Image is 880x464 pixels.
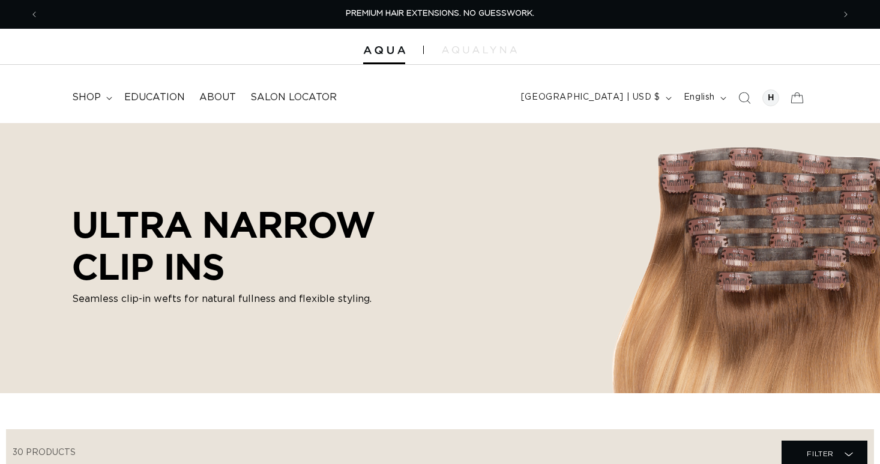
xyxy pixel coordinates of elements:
img: aqualyna.com [442,46,517,53]
span: Salon Locator [250,91,337,104]
h2: ULTRA NARROW CLIP INS [72,203,462,287]
span: 30 products [13,448,76,457]
a: Education [117,84,192,111]
span: [GEOGRAPHIC_DATA] | USD $ [521,91,660,104]
p: Seamless clip-in wefts for natural fullness and flexible styling. [72,292,462,307]
button: English [677,86,731,109]
summary: Search [731,85,758,111]
button: Previous announcement [21,3,47,26]
a: About [192,84,243,111]
span: shop [72,91,101,104]
span: PREMIUM HAIR EXTENSIONS. NO GUESSWORK. [346,10,534,17]
span: Education [124,91,185,104]
img: Aqua Hair Extensions [363,46,405,55]
a: Salon Locator [243,84,344,111]
button: [GEOGRAPHIC_DATA] | USD $ [514,86,677,109]
span: English [684,91,715,104]
button: Next announcement [833,3,859,26]
span: About [199,91,236,104]
summary: shop [65,84,117,111]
